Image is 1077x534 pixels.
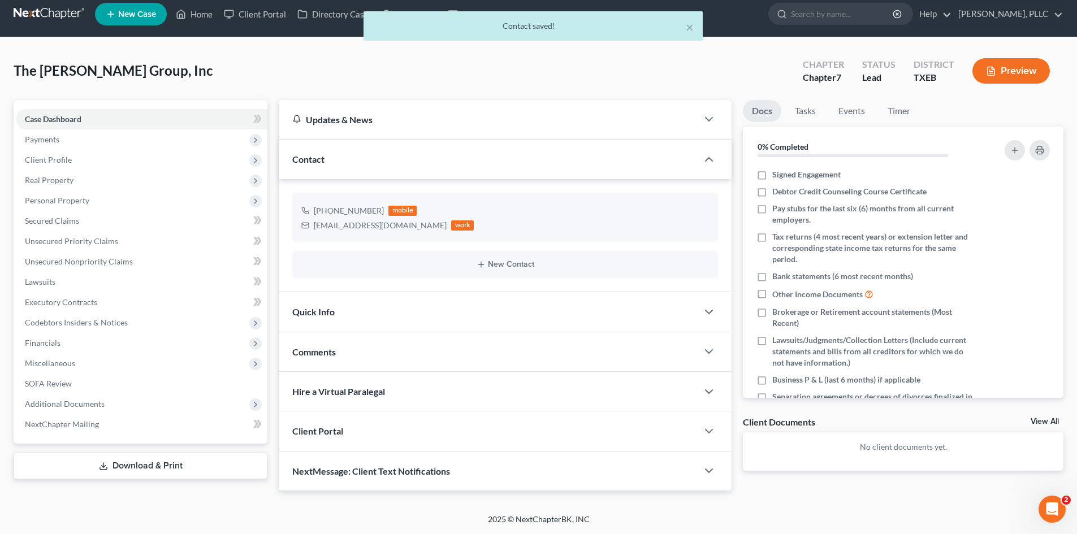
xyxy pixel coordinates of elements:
span: Real Property [25,175,73,185]
span: Unsecured Priority Claims [25,236,118,246]
div: Chapter [803,58,844,71]
a: Executory Contracts [16,292,267,312]
div: District [914,58,954,71]
a: Payments [442,4,505,24]
span: Executory Contracts [25,297,97,307]
span: NextMessage: Client Text Notifications [292,466,450,476]
span: Lawsuits [25,277,55,286]
span: Signed Engagement [772,169,841,180]
span: Other Income Documents [772,289,863,300]
a: Timer [879,100,919,122]
div: Client Documents [743,416,815,428]
a: Unsecured Priority Claims [16,231,267,251]
span: Hire a Virtual Paralegal [292,386,385,397]
span: Additional Documents [25,399,105,409]
span: 2 [1062,496,1071,505]
div: Chapter [803,71,844,84]
span: 7 [836,72,841,83]
a: Directory Cases [292,4,378,24]
span: Lawsuits/Judgments/Collection Letters (Include current statements and bills from all creditors fo... [772,335,974,368]
span: Secured Claims [25,216,79,225]
a: Download & Print [14,453,267,479]
span: Payments [25,134,59,144]
div: TXEB [914,71,954,84]
input: Search by name... [791,3,894,24]
span: Separation agreements or decrees of divorces finalized in the past 2 years [772,391,974,414]
a: Case Dashboard [16,109,267,129]
a: Events [829,100,874,122]
button: × [686,20,694,34]
a: Unsecured Nonpriority Claims [16,251,267,272]
span: Financials [25,338,60,348]
span: Business P & L (last 6 months) if applicable [772,374,920,385]
a: View All [1031,418,1059,426]
span: Pay stubs for the last six (6) months from all current employers. [772,203,974,225]
div: mobile [388,206,417,216]
span: New Case [118,10,156,19]
a: Docs [743,100,781,122]
span: Client Profile [25,155,72,164]
div: Status [862,58,896,71]
a: SOFA Review [16,374,267,394]
a: NextChapter Mailing [16,414,267,435]
a: DebtorCC [378,4,442,24]
span: NextChapter Mailing [25,419,99,429]
a: Tasks [786,100,825,122]
div: [EMAIL_ADDRESS][DOMAIN_NAME] [314,220,447,231]
span: Unsecured Nonpriority Claims [25,257,133,266]
div: work [451,220,474,231]
div: Contact saved! [373,20,694,32]
div: Lead [862,71,896,84]
span: Comments [292,346,336,357]
a: Client Portal [218,4,292,24]
a: Home [170,4,218,24]
div: [PHONE_NUMBER] [314,205,384,216]
iframe: Intercom live chat [1039,496,1066,523]
div: 2025 © NextChapterBK, INC [217,514,861,534]
div: Updates & News [292,114,684,125]
span: The [PERSON_NAME] Group, Inc [14,62,213,79]
a: Help [914,4,951,24]
button: New Contact [301,260,709,269]
span: Contact [292,154,325,164]
span: Personal Property [25,196,89,205]
span: SOFA Review [25,379,72,388]
span: Case Dashboard [25,114,81,124]
span: Miscellaneous [25,358,75,368]
span: Codebtors Insiders & Notices [25,318,128,327]
span: Client Portal [292,426,343,436]
span: Debtor Credit Counseling Course Certificate [772,186,927,197]
span: Brokerage or Retirement account statements (Most Recent) [772,306,974,329]
p: No client documents yet. [752,441,1054,453]
span: Bank statements (6 most recent months) [772,271,913,282]
a: Lawsuits [16,272,267,292]
button: Preview [972,58,1050,84]
a: Secured Claims [16,211,267,231]
strong: 0% Completed [758,142,808,151]
span: Tax returns (4 most recent years) or extension letter and corresponding state income tax returns ... [772,231,974,265]
span: Quick Info [292,306,335,317]
a: [PERSON_NAME], PLLC [953,4,1063,24]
